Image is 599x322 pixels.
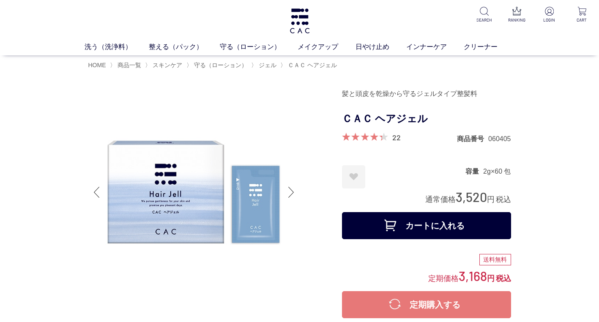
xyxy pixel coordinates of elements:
a: インナーケア [406,42,464,52]
a: 整える（パック） [149,42,220,52]
span: スキンケア [153,62,182,68]
a: 22 [392,133,401,142]
a: RANKING [506,7,527,23]
span: 守る（ローション） [194,62,247,68]
span: 税込 [496,274,511,283]
dd: 060405 [488,134,511,143]
p: CART [572,17,592,23]
dt: 容量 [465,167,483,176]
a: 守る（ローション） [220,42,298,52]
a: SEARCH [474,7,495,23]
a: ジェル [257,62,276,68]
span: 税込 [496,195,511,204]
div: 髪と頭皮を乾燥から守るジェルタイプ整髪料 [342,87,511,101]
span: 商品一覧 [118,62,141,68]
a: 洗う（洗浄料） [85,42,149,52]
h1: ＣＡＣ ヘアジェル [342,109,511,128]
a: メイクアップ [298,42,355,52]
span: 定期価格 [428,273,459,283]
a: ＣＡＣ ヘアジェル [286,62,337,68]
li: 〉 [280,61,339,69]
a: CART [572,7,592,23]
span: 3,168 [459,268,487,284]
span: 3,520 [456,189,487,205]
a: LOGIN [539,7,560,23]
li: 〉 [110,61,143,69]
a: スキンケア [151,62,182,68]
dd: 2g×60 包 [483,167,511,176]
li: 〉 [186,61,249,69]
a: HOME [88,62,106,68]
img: logo [289,8,311,33]
div: 送料無料 [479,254,511,266]
img: ＣＡＣ ヘアジェル [88,87,300,298]
span: 円 [487,274,495,283]
a: 商品一覧 [116,62,141,68]
button: 定期購入する [342,291,511,318]
a: クリーナー [464,42,514,52]
a: お気に入りに登録する [342,165,365,188]
a: 日やけ止め [356,42,406,52]
p: LOGIN [539,17,560,23]
li: 〉 [251,61,279,69]
p: SEARCH [474,17,495,23]
span: 円 [487,195,495,204]
button: カートに入れる [342,212,511,239]
span: ジェル [259,62,276,68]
li: 〉 [145,61,184,69]
p: RANKING [506,17,527,23]
a: 守る（ローション） [192,62,247,68]
span: ＣＡＣ ヘアジェル [288,62,337,68]
dt: 商品番号 [457,134,488,143]
span: 通常価格 [425,195,456,204]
